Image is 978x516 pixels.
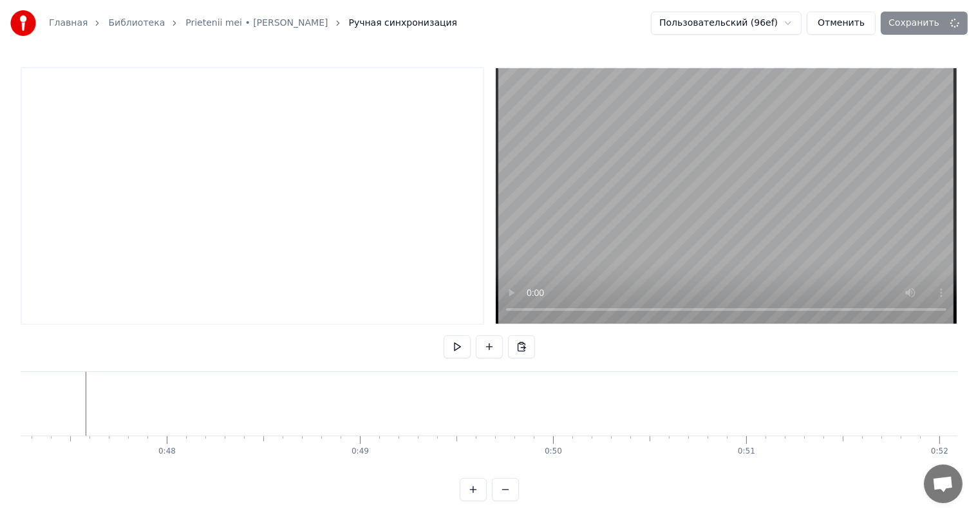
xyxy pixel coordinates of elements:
[545,447,562,457] div: 0:50
[49,17,457,30] nav: breadcrumb
[10,10,36,36] img: youka
[49,17,88,30] a: Главная
[108,17,165,30] a: Библиотека
[931,447,948,457] div: 0:52
[807,12,876,35] button: Отменить
[185,17,328,30] a: Prietenii mei • [PERSON_NAME]
[158,447,176,457] div: 0:48
[352,447,369,457] div: 0:49
[349,17,458,30] span: Ручная синхронизация
[924,465,963,503] a: Открытый чат
[738,447,755,457] div: 0:51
